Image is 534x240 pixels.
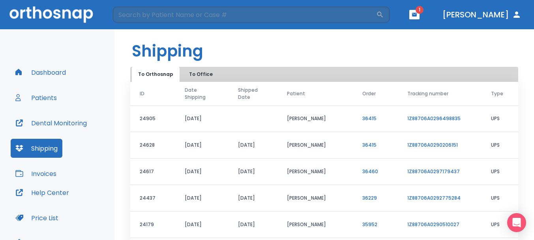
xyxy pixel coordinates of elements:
[11,183,74,202] button: Help Center
[229,212,277,238] td: [DATE]
[362,195,377,201] a: 36229
[287,90,305,97] span: Patient
[416,6,423,14] span: 1
[11,139,62,158] button: Shipping
[175,159,228,185] td: [DATE]
[507,213,526,232] div: Open Intercom Messenger
[11,88,62,107] button: Patients
[185,87,213,101] span: Date Shipping
[229,132,277,159] td: [DATE]
[277,212,353,238] td: [PERSON_NAME]
[132,67,222,82] div: tabs
[277,132,353,159] td: [PERSON_NAME]
[132,39,203,63] h1: Shipping
[482,185,518,212] td: UPS
[11,164,61,183] button: Invoices
[362,142,377,148] a: 36415
[491,90,503,97] span: Type
[277,185,353,212] td: [PERSON_NAME]
[277,106,353,132] td: [PERSON_NAME]
[482,159,518,185] td: UPS
[132,67,180,82] button: To Orthosnap
[130,212,175,238] td: 24179
[11,63,71,82] button: Dashboard
[482,212,518,238] td: UPS
[407,115,461,122] a: 1Z88706A0296498835
[229,185,277,212] td: [DATE]
[407,168,460,175] a: 1Z88706A0297179437
[407,142,458,148] a: 1Z88706A0290206151
[362,221,377,228] a: 35952
[362,168,378,175] a: 36460
[130,132,175,159] td: 24628
[362,115,377,122] a: 36415
[175,106,228,132] td: [DATE]
[277,159,353,185] td: [PERSON_NAME]
[11,208,63,227] button: Price List
[140,90,144,97] span: ID
[130,159,175,185] td: 24617
[113,7,376,23] input: Search by Patient Name or Case #
[482,132,518,159] td: UPS
[229,159,277,185] td: [DATE]
[238,87,268,101] span: Shipped Date
[175,212,228,238] td: [DATE]
[9,6,93,23] img: Orthosnap
[407,221,459,228] a: 1Z88706A0290510027
[181,67,221,82] button: To Office
[362,90,376,97] span: Order
[175,185,228,212] td: [DATE]
[130,106,175,132] td: 24905
[11,113,92,132] button: Dental Monitoring
[407,195,461,201] a: 1Z88706A0292775284
[407,90,448,97] span: Tracking number
[482,106,518,132] td: UPS
[175,132,228,159] td: [DATE]
[130,185,175,212] td: 24437
[439,8,525,22] button: [PERSON_NAME]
